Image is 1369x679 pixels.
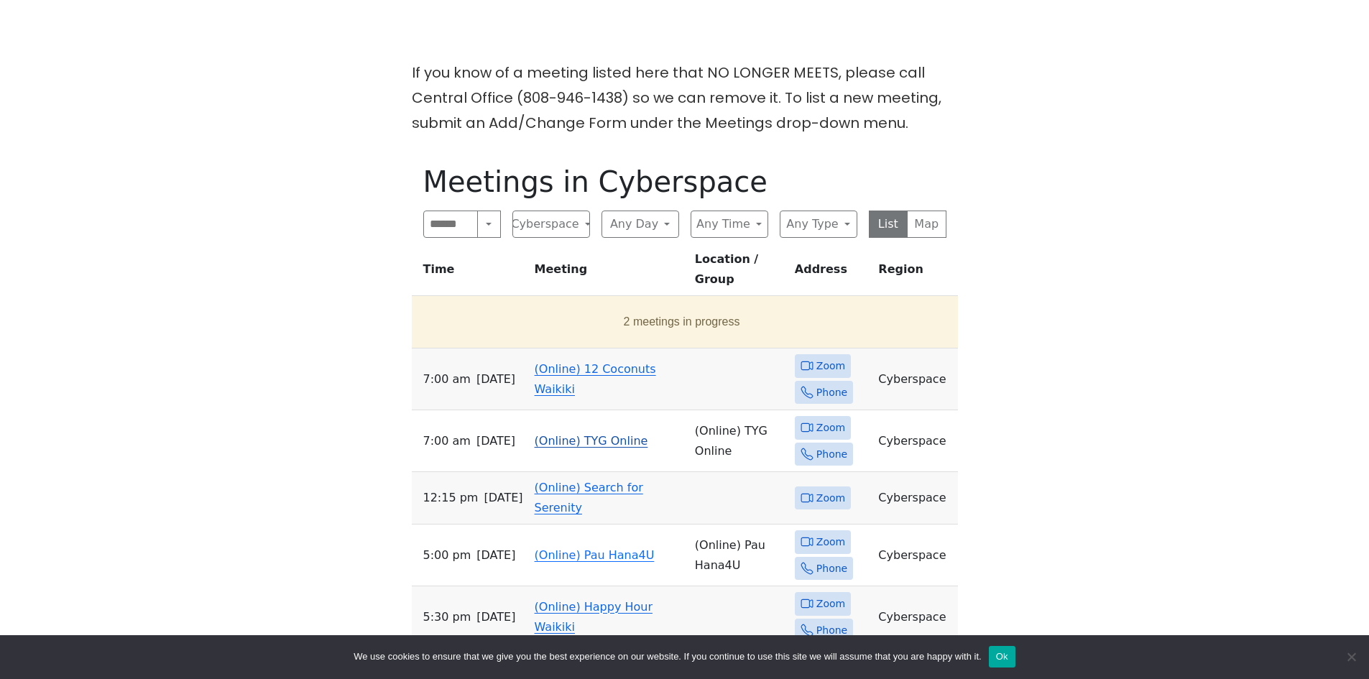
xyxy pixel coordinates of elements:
span: Phone [816,560,847,578]
a: (Online) Happy Hour Waikiki [535,600,653,634]
span: 5:30 PM [423,607,471,627]
button: 2 meetings in progress [418,302,946,342]
button: Map [907,211,946,238]
button: List [869,211,908,238]
button: Search [477,211,500,238]
th: Meeting [529,249,689,296]
span: 7:00 AM [423,369,471,389]
td: (Online) Pau Hana4U [689,525,789,586]
a: (Online) TYG Online [535,434,648,448]
span: [DATE] [476,607,515,627]
td: Cyberspace [872,472,957,525]
span: Zoom [816,489,845,507]
input: Search [423,211,479,238]
span: 12:15 PM [423,488,479,508]
td: (Online) TYG Online [689,410,789,472]
a: (Online) 12 Coconuts Waikiki [535,362,656,396]
span: No [1344,650,1358,664]
td: Cyberspace [872,410,957,472]
span: 5:00 PM [423,545,471,565]
span: Zoom [816,533,845,551]
span: Phone [816,622,847,639]
button: Any Time [691,211,768,238]
button: Cyberspace [512,211,590,238]
span: Phone [816,445,847,463]
a: (Online) Pau Hana4U [535,548,655,562]
button: Any Type [780,211,857,238]
td: Cyberspace [872,586,957,648]
span: [DATE] [476,431,515,451]
td: Cyberspace [872,348,957,410]
span: Zoom [816,595,845,613]
td: Cyberspace [872,525,957,586]
span: 7:00 AM [423,431,471,451]
span: Zoom [816,357,845,375]
button: Any Day [601,211,679,238]
a: (Online) Search for Serenity [535,481,643,514]
span: Phone [816,384,847,402]
span: We use cookies to ensure that we give you the best experience on our website. If you continue to ... [354,650,981,664]
h1: Meetings in Cyberspace [423,165,946,199]
span: Zoom [816,419,845,437]
th: Address [789,249,873,296]
th: Location / Group [689,249,789,296]
p: If you know of a meeting listed here that NO LONGER MEETS, please call Central Office (808-946-14... [412,60,958,136]
span: [DATE] [476,369,515,389]
span: [DATE] [476,545,515,565]
button: Ok [989,646,1015,668]
th: Time [412,249,529,296]
th: Region [872,249,957,296]
span: [DATE] [484,488,522,508]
